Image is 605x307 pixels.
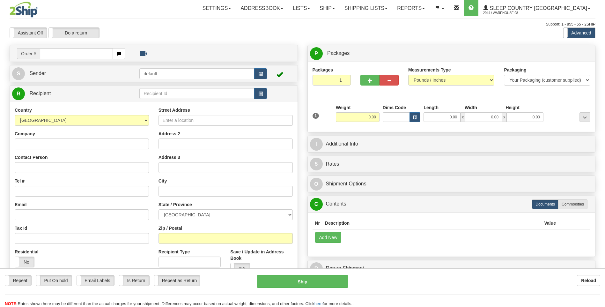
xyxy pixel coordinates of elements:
[15,225,27,231] label: Tax Id
[310,138,593,151] a: IAdditional Info
[29,91,51,96] span: Recipient
[230,249,292,261] label: Save / Update in Address Book
[12,67,25,80] span: S
[465,104,477,111] label: Width
[424,104,439,111] label: Length
[502,112,506,122] span: x
[310,138,323,151] span: I
[10,28,47,38] label: Assistant Off
[17,48,40,59] span: Order #
[315,0,339,16] a: Ship
[532,199,558,209] label: Documents
[15,154,48,161] label: Contact Person
[159,131,180,137] label: Address 2
[12,67,139,80] a: S Sender
[5,275,31,286] label: Repeat
[15,257,34,267] label: No
[159,107,190,113] label: Street Address
[336,104,350,111] label: Weight
[340,0,392,16] a: Shipping lists
[488,5,587,11] span: Sleep Country [GEOGRAPHIC_DATA]
[159,154,180,161] label: Address 3
[310,47,593,60] a: P Packages
[558,199,587,209] label: Commodities
[119,275,149,286] label: Is Return
[310,158,593,171] a: $Rates
[483,10,531,16] span: 2044 / Warehouse 98
[15,249,39,255] label: Residential
[310,47,323,60] span: P
[542,217,558,229] th: Value
[159,201,192,208] label: State / Province
[313,217,323,229] th: Nr
[236,0,288,16] a: Addressbook
[288,0,315,16] a: Lists
[408,67,451,73] label: Measurements Type
[310,262,593,275] a: RReturn Shipment
[313,67,333,73] label: Packages
[159,249,190,255] label: Recipient Type
[564,28,595,38] label: Advanced
[12,87,25,100] span: R
[478,0,595,16] a: Sleep Country [GEOGRAPHIC_DATA] 2044 / Warehouse 98
[159,115,293,126] input: Enter a location
[581,278,596,283] b: Reload
[12,87,125,100] a: R Recipient
[231,263,250,273] label: No
[257,275,348,288] button: Ship
[29,71,46,76] span: Sender
[36,275,72,286] label: Put On hold
[327,50,350,56] span: Packages
[139,68,254,79] input: Sender Id
[15,178,25,184] label: Tel #
[159,178,167,184] label: City
[310,178,323,191] span: O
[310,198,323,211] span: C
[315,232,342,243] button: Add New
[15,107,32,113] label: Country
[310,262,323,275] span: R
[392,0,430,16] a: Reports
[310,158,323,170] span: $
[505,104,520,111] label: Height
[197,0,236,16] a: Settings
[10,22,595,27] div: Support: 1 - 855 - 55 - 2SHIP
[77,275,114,286] label: Email Labels
[310,198,593,211] a: CContents
[159,225,182,231] label: Zip / Postal
[15,131,35,137] label: Company
[139,88,254,99] input: Recipient Id
[313,113,319,119] span: 1
[314,301,323,306] a: here
[5,301,18,306] span: NOTE:
[154,275,200,286] label: Repeat as Return
[15,201,26,208] label: Email
[461,112,465,122] span: x
[579,112,590,122] div: ...
[310,177,593,191] a: OShipment Options
[577,275,600,286] button: Reload
[49,28,99,38] label: Do a return
[10,2,38,18] img: logo2044.jpg
[322,217,542,229] th: Description
[504,67,526,73] label: Packaging
[383,104,406,111] label: Dims Code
